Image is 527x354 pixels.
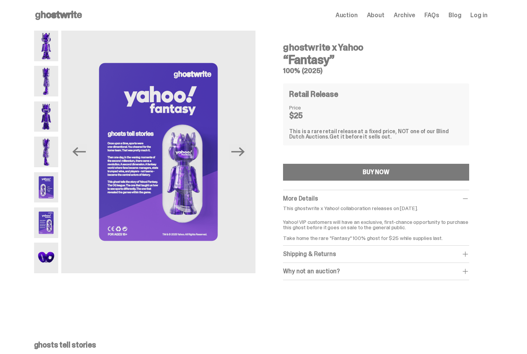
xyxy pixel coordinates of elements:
[283,206,469,211] p: This ghostwrite x Yahoo! collaboration releases on [DATE].
[283,214,469,241] p: Yahoo! VIP customers will have an exclusive, first-chance opportunity to purchase this ghost befo...
[34,341,488,349] p: ghosts tell stories
[394,12,415,18] a: Archive
[229,144,246,160] button: Next
[34,66,59,96] img: Yahoo-HG---2.png
[329,133,391,140] span: Get it before it sells out.
[34,207,59,238] img: Yahoo-HG---6.png
[283,164,469,181] button: BUY NOW
[283,250,469,258] div: Shipping & Returns
[34,137,59,167] img: Yahoo-HG---4.png
[448,12,461,18] a: Blog
[289,112,327,119] dd: $25
[34,172,59,203] img: Yahoo-HG---5.png
[283,268,469,275] div: Why not an auction?
[289,129,463,139] div: This is a rare retail release at a fixed price, NOT one of our Blind Dutch Auctions.
[34,31,59,61] img: Yahoo-HG---1.png
[367,12,385,18] a: About
[424,12,439,18] a: FAQs
[363,169,390,175] div: BUY NOW
[61,31,255,273] img: Yahoo-HG---6.png
[289,105,327,110] dt: Price
[336,12,358,18] a: Auction
[283,194,318,202] span: More Details
[34,101,59,132] img: Yahoo-HG---3.png
[289,90,338,98] h4: Retail Release
[283,67,469,74] h5: 100% (2025)
[470,12,487,18] a: Log in
[34,243,59,273] img: Yahoo-HG---7.png
[283,43,469,52] h4: ghostwrite x Yahoo
[70,144,87,160] button: Previous
[283,54,469,66] h3: “Fantasy”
